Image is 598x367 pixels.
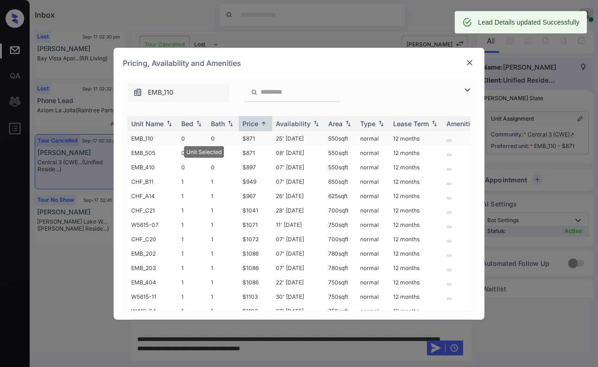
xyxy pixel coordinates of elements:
img: sorting [165,120,174,127]
td: W418-04 [127,304,178,318]
td: W5615-11 [127,290,178,304]
td: normal [356,304,389,318]
td: $967 [239,189,272,203]
td: 1 [178,218,207,232]
img: icon-zuma [133,88,142,97]
td: 30' [DATE] [272,290,324,304]
td: 11' [DATE] [272,218,324,232]
td: EMB_505 [127,146,178,160]
td: 0 [178,160,207,174]
td: 1 [207,218,239,232]
td: 12 months [389,203,443,218]
img: sorting [376,120,386,127]
td: 750 sqft [324,275,356,290]
td: normal [356,232,389,246]
td: 1 [207,174,239,189]
td: 12 months [389,160,443,174]
td: 12 months [389,261,443,275]
td: W5615-07 [127,218,178,232]
img: icon-zuma [251,88,258,97]
td: 750 sqft [324,304,356,318]
div: Unit Name [131,120,164,128]
td: 07' [DATE] [272,174,324,189]
td: $897 [239,160,272,174]
td: $1086 [239,261,272,275]
td: normal [356,290,389,304]
div: Pricing, Availability and Amenities [114,48,484,78]
td: EMB_410 [127,160,178,174]
img: sorting [194,120,204,127]
td: 780 sqft [324,246,356,261]
td: normal [356,146,389,160]
img: sorting [259,120,268,127]
div: Amenities [446,120,477,128]
td: 625 sqft [324,189,356,203]
td: normal [356,246,389,261]
td: 1 [178,261,207,275]
td: $1086 [239,246,272,261]
div: Type [360,120,375,128]
td: 0 [178,146,207,160]
td: 550 sqft [324,160,356,174]
div: Lease Term [393,120,429,128]
td: 08' [DATE] [272,146,324,160]
img: sorting [430,120,439,127]
td: $1086 [239,275,272,290]
span: EMB_110 [148,87,173,97]
td: 12 months [389,174,443,189]
td: 12 months [389,290,443,304]
td: $1103 [239,290,272,304]
td: 28' [DATE] [272,203,324,218]
td: 550 sqft [324,131,356,146]
td: EMB_202 [127,246,178,261]
td: normal [356,174,389,189]
td: 700 sqft [324,232,356,246]
td: 1 [178,290,207,304]
td: CHF_A14 [127,189,178,203]
div: Price [242,120,258,128]
td: 1 [207,203,239,218]
td: 1 [178,232,207,246]
td: 550 sqft [324,146,356,160]
img: close [465,58,474,67]
img: sorting [344,120,353,127]
td: $949 [239,174,272,189]
td: $871 [239,131,272,146]
td: 27' [DATE] [272,304,324,318]
td: 1 [178,203,207,218]
td: 1 [207,304,239,318]
td: 1 [178,246,207,261]
td: 12 months [389,246,443,261]
div: Bath [211,120,225,128]
td: EMB_203 [127,261,178,275]
td: 12 months [389,218,443,232]
td: 0 [207,131,239,146]
td: 12 months [389,304,443,318]
td: 1 [178,174,207,189]
td: 22' [DATE] [272,275,324,290]
td: 780 sqft [324,261,356,275]
td: 07' [DATE] [272,261,324,275]
td: 0 [178,131,207,146]
td: 12 months [389,146,443,160]
td: 07' [DATE] [272,160,324,174]
td: 25' [DATE] [272,131,324,146]
td: CHF_B11 [127,174,178,189]
td: 12 months [389,275,443,290]
td: 700 sqft [324,203,356,218]
td: 1 [178,304,207,318]
td: 1 [207,261,239,275]
div: Availability [276,120,311,128]
td: 1 [207,275,239,290]
td: 07' [DATE] [272,232,324,246]
td: normal [356,189,389,203]
td: normal [356,203,389,218]
td: 0 [207,160,239,174]
td: normal [356,160,389,174]
td: EMB_110 [127,131,178,146]
img: sorting [312,120,321,127]
td: $1071 [239,218,272,232]
td: normal [356,261,389,275]
div: Lead Details updated Successfully [478,14,579,31]
td: CHF_C20 [127,232,178,246]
